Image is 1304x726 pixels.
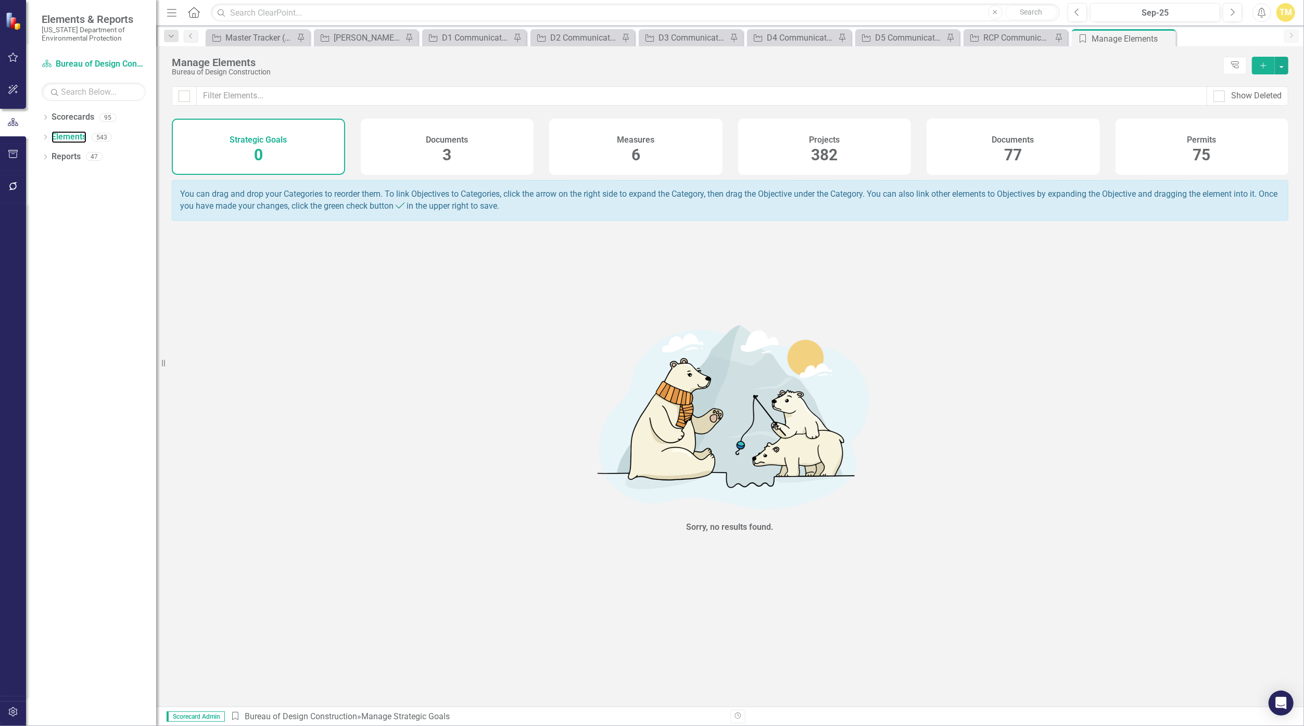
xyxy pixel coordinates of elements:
small: [US_STATE] Department of Environmental Protection [42,26,146,43]
a: Bureau of Design Construction [42,58,146,70]
div: RCP Communications Tracker [983,31,1052,44]
h4: Projects [809,135,840,145]
div: Bureau of Design Construction [172,68,1218,76]
h4: Documents [426,135,468,145]
a: [PERSON_NAME] Tracker [316,31,402,44]
a: Reports [52,151,81,163]
h4: Measures [617,135,654,145]
a: Master Tracker (External) [208,31,294,44]
div: D1 Communications Tracker [442,31,511,44]
a: D5 Communications Tracker [858,31,944,44]
span: 0 [254,146,263,164]
h4: Strategic Goals [230,135,287,145]
span: Scorecard Admin [167,711,225,722]
span: 3 [442,146,451,164]
div: Manage Elements [1092,32,1173,45]
a: D2 Communications Tracker [533,31,619,44]
div: D2 Communications Tracker [550,31,619,44]
button: Search [1005,5,1057,20]
div: D3 Communications Tracker [659,31,727,44]
a: D4 Communications Tracker [750,31,835,44]
img: ClearPoint Strategy [5,12,23,30]
div: Sep-25 [1094,7,1217,19]
div: Manage Elements [172,57,1218,68]
div: You can drag and drop your Categories to reorder them. To link Objectives to Categories, click th... [172,180,1288,221]
div: Master Tracker (External) [225,31,294,44]
button: Sep-25 [1090,3,1221,22]
span: 6 [631,146,640,164]
div: [PERSON_NAME] Tracker [334,31,402,44]
input: Search ClearPoint... [211,4,1059,22]
div: Sorry, no results found. [687,521,774,533]
input: Filter Elements... [196,86,1207,106]
span: Search [1020,8,1042,16]
div: Show Deleted [1231,90,1282,102]
a: D1 Communications Tracker [425,31,511,44]
a: RCP Communications Tracker [966,31,1052,44]
div: » Manage Strategic Goals [230,711,723,723]
span: 382 [811,146,838,164]
a: D3 Communications Tracker [641,31,727,44]
h4: Documents [992,135,1034,145]
div: Open Intercom Messenger [1269,691,1294,716]
div: D4 Communications Tracker [767,31,835,44]
a: Bureau of Design Construction [245,711,357,721]
span: Elements & Reports [42,13,146,26]
div: D5 Communications Tracker [875,31,944,44]
a: Elements [52,131,86,143]
input: Search Below... [42,83,146,101]
a: Scorecards [52,111,94,123]
div: 543 [92,133,112,142]
div: 95 [99,113,116,122]
h4: Permits [1187,135,1217,145]
span: 77 [1004,146,1022,164]
button: TM [1276,3,1295,22]
img: No results found [574,311,887,519]
span: 75 [1193,146,1211,164]
div: 47 [86,152,103,161]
